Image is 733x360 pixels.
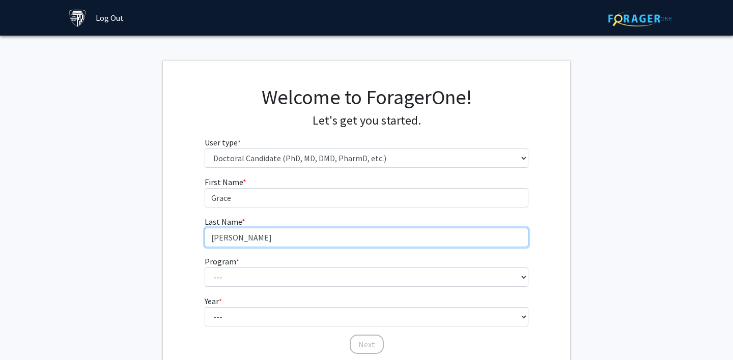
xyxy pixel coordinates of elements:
[350,335,384,354] button: Next
[205,85,529,109] h1: Welcome to ForagerOne!
[205,295,222,307] label: Year
[205,177,243,187] span: First Name
[205,113,529,128] h4: Let's get you started.
[205,255,239,267] label: Program
[205,136,241,148] label: User type
[205,217,242,227] span: Last Name
[608,11,672,26] img: ForagerOne Logo
[69,9,87,27] img: Johns Hopkins University Logo
[8,314,43,352] iframe: Chat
